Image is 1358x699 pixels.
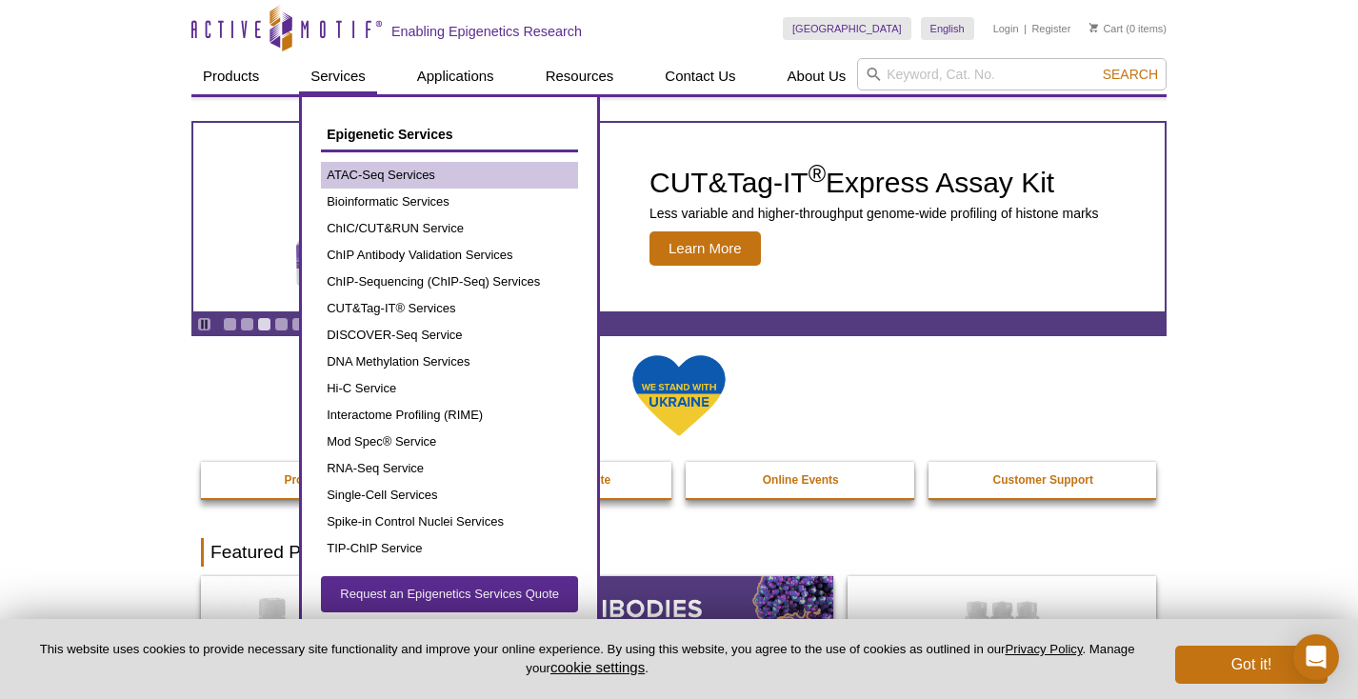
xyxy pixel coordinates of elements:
img: We Stand With Ukraine [631,353,727,438]
a: Go to slide 4 [274,317,289,331]
a: Hi-C Service [321,375,578,402]
span: Learn More [649,231,761,266]
a: Go to slide 2 [240,317,254,331]
a: Online Events [686,462,916,498]
a: Interactome Profiling (RIME) [321,402,578,429]
a: Go to slide 1 [223,317,237,331]
a: Services [299,58,377,94]
span: Search [1103,67,1158,82]
article: CUT&Tag-IT Express Assay Kit [193,123,1165,311]
a: Products [191,58,270,94]
a: Register [1031,22,1070,35]
a: Request an Epigenetics Services Quote [321,576,578,612]
a: Resources [534,58,626,94]
a: Privacy Policy [1005,642,1082,656]
button: Got it! [1175,646,1328,684]
p: Less variable and higher-throughput genome-wide profiling of histone marks [649,205,1099,222]
a: Spike-in Control Nuclei Services [321,509,578,535]
a: Promotions [201,462,431,498]
p: This website uses cookies to provide necessary site functionality and improve your online experie... [30,641,1144,677]
li: (0 items) [1089,17,1167,40]
h2: CUT&Tag-IT Express Assay Kit [649,169,1099,197]
a: Applications [406,58,506,94]
a: About Us [776,58,858,94]
img: Your Cart [1089,23,1098,32]
a: Single-Cell Services [321,482,578,509]
a: Bioinformatic Services [321,189,578,215]
a: Login [993,22,1019,35]
a: Go to slide 3 [257,317,271,331]
a: Contact Us [653,58,747,94]
h2: Featured Products [201,538,1157,567]
a: Customer Support [929,462,1159,498]
a: Toggle autoplay [197,317,211,331]
a: DISCOVER-Seq Service [321,322,578,349]
a: English [921,17,974,40]
a: ChIP-Sequencing (ChIP-Seq) Services [321,269,578,295]
li: | [1024,17,1027,40]
div: Open Intercom Messenger [1293,634,1339,680]
strong: Online Events [763,473,839,487]
a: Go to slide 5 [291,317,306,331]
a: TIP-ChIP Service [321,535,578,562]
a: Mod Spec® Service [321,429,578,455]
h2: Enabling Epigenetics Research [391,23,582,40]
a: CUT&Tag-IT Express Assay Kit CUT&Tag-IT®Express Assay Kit Less variable and higher-throughput gen... [193,123,1165,311]
a: ChIC/CUT&RUN Service [321,215,578,242]
a: [GEOGRAPHIC_DATA] [783,17,911,40]
a: DNA Methylation Services [321,349,578,375]
span: Epigenetic Services [327,127,452,142]
a: Cart [1089,22,1123,35]
a: ChIP Antibody Validation Services [321,242,578,269]
a: RNA-Seq Service [321,455,578,482]
a: CUT&Tag-IT® Services [321,295,578,322]
a: Epigenetic Services [321,116,578,152]
img: CUT&Tag-IT Express Assay Kit [255,112,569,322]
strong: Promotions [284,473,348,487]
button: Search [1097,66,1164,83]
sup: ® [809,160,826,187]
strong: Customer Support [993,473,1093,487]
button: cookie settings [550,659,645,675]
input: Keyword, Cat. No. [857,58,1167,90]
a: ATAC-Seq Services [321,162,578,189]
